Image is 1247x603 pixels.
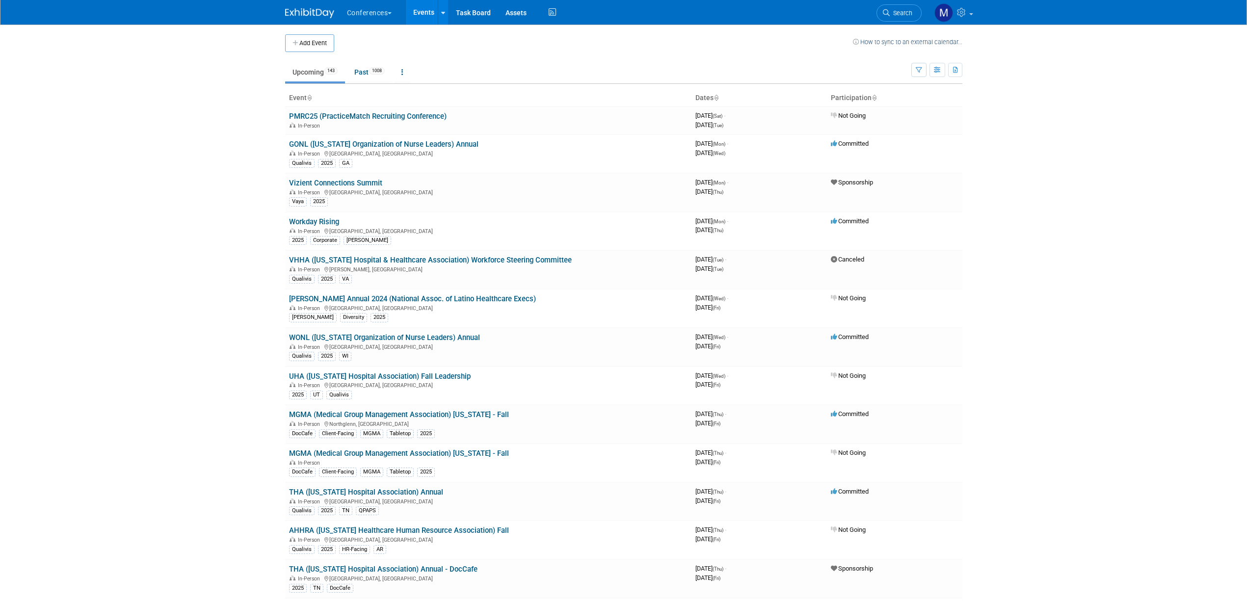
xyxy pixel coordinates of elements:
[290,228,295,233] img: In-Person Event
[713,412,723,417] span: (Thu)
[318,352,336,361] div: 2025
[695,574,720,581] span: [DATE]
[324,67,338,75] span: 143
[344,236,391,245] div: [PERSON_NAME]
[713,460,720,465] span: (Fri)
[289,149,688,157] div: [GEOGRAPHIC_DATA], [GEOGRAPHIC_DATA]
[695,526,726,533] span: [DATE]
[289,179,382,187] a: Vizient Connections Summit
[695,294,728,302] span: [DATE]
[713,489,723,495] span: (Thu)
[727,333,728,341] span: -
[831,256,864,263] span: Canceled
[290,537,295,542] img: In-Person Event
[369,67,385,75] span: 1008
[327,584,353,593] div: DocCafe
[289,497,688,505] div: [GEOGRAPHIC_DATA], [GEOGRAPHIC_DATA]
[290,344,295,349] img: In-Person Event
[713,189,723,195] span: (Thu)
[713,296,725,301] span: (Wed)
[713,257,723,262] span: (Tue)
[318,545,336,554] div: 2025
[326,391,352,399] div: Qualivis
[289,294,536,303] a: [PERSON_NAME] Annual 2024 (National Assoc. of Latino Healthcare Execs)
[713,498,720,504] span: (Fri)
[289,488,443,497] a: THA ([US_STATE] Hospital Association) Annual
[727,179,728,186] span: -
[831,179,873,186] span: Sponsorship
[339,275,352,284] div: VA
[339,506,352,515] div: TN
[298,189,323,196] span: In-Person
[285,90,691,106] th: Event
[695,410,726,418] span: [DATE]
[285,34,334,52] button: Add Event
[695,149,725,157] span: [DATE]
[876,4,922,22] a: Search
[417,429,435,438] div: 2025
[727,140,728,147] span: -
[360,468,383,476] div: MGMA
[289,545,315,554] div: Qualivis
[713,373,725,379] span: (Wed)
[725,410,726,418] span: -
[289,333,480,342] a: WONL ([US_STATE] Organization of Nurse Leaders) Annual
[360,429,383,438] div: MGMA
[310,584,323,593] div: TN
[831,372,866,379] span: Not Going
[289,275,315,284] div: Qualivis
[347,63,392,81] a: Past1008
[290,305,295,310] img: In-Person Event
[695,488,726,495] span: [DATE]
[289,140,478,149] a: GONL ([US_STATE] Organization of Nurse Leaders) Annual
[289,449,509,458] a: MGMA (Medical Group Management Association) [US_STATE] - Fall
[695,372,728,379] span: [DATE]
[713,335,725,340] span: (Wed)
[290,460,295,465] img: In-Person Event
[695,140,728,147] span: [DATE]
[289,565,478,574] a: THA ([US_STATE] Hospital Association) Annual - DocCafe
[298,460,323,466] span: In-Person
[713,344,720,349] span: (Fri)
[289,352,315,361] div: Qualivis
[289,391,307,399] div: 2025
[695,121,723,129] span: [DATE]
[289,217,339,226] a: Workday Rising
[934,3,953,22] img: Marygrace LeGros
[713,123,723,128] span: (Tue)
[713,576,720,581] span: (Fri)
[285,63,345,81] a: Upcoming143
[827,90,962,106] th: Participation
[695,497,720,504] span: [DATE]
[289,236,307,245] div: 2025
[290,498,295,503] img: In-Person Event
[285,8,334,18] img: ExhibitDay
[298,344,323,350] span: In-Person
[356,506,379,515] div: QPAPS
[289,265,688,273] div: [PERSON_NAME], [GEOGRAPHIC_DATA]
[714,94,718,102] a: Sort by Start Date
[725,526,726,533] span: -
[713,537,720,542] span: (Fri)
[713,113,722,119] span: (Sat)
[319,429,357,438] div: Client-Facing
[298,228,323,235] span: In-Person
[713,219,725,224] span: (Mon)
[724,112,725,119] span: -
[307,94,312,102] a: Sort by Event Name
[831,410,869,418] span: Committed
[289,419,688,427] div: Northglenn, [GEOGRAPHIC_DATA]
[298,151,323,157] span: In-Person
[289,256,572,264] a: VHHA ([US_STATE] Hospital & Healthcare Association) Workforce Steering Committee
[872,94,876,102] a: Sort by Participation Type
[727,372,728,379] span: -
[289,574,688,582] div: [GEOGRAPHIC_DATA], [GEOGRAPHIC_DATA]
[695,342,720,350] span: [DATE]
[695,304,720,311] span: [DATE]
[713,382,720,388] span: (Fri)
[339,352,351,361] div: WI
[695,112,725,119] span: [DATE]
[289,526,509,535] a: AHHRA ([US_STATE] Healthcare Human Resource Association) Fall
[725,256,726,263] span: -
[290,123,295,128] img: In-Person Event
